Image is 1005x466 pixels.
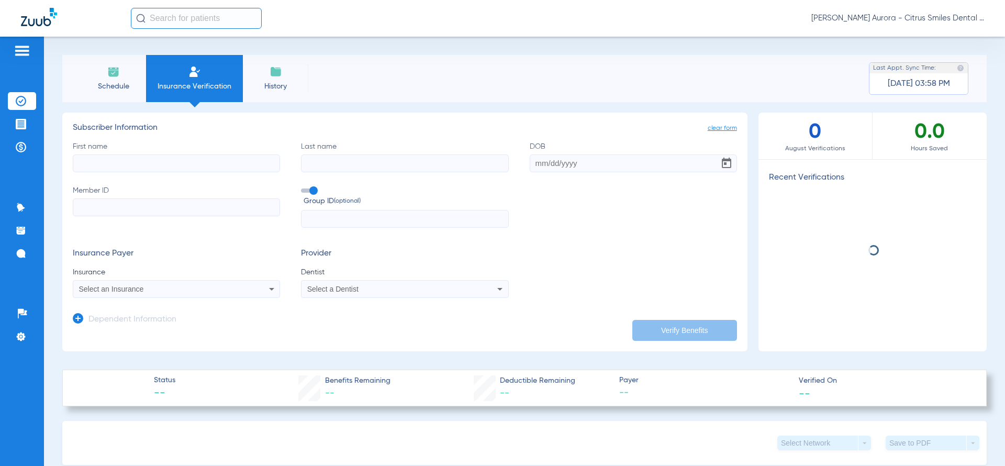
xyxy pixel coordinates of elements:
[632,320,737,341] button: Verify Benefits
[154,386,175,401] span: --
[758,173,987,183] h3: Recent Verifications
[73,249,280,259] h3: Insurance Payer
[799,387,810,398] span: --
[530,141,737,172] label: DOB
[500,389,509,398] span: --
[334,196,361,207] small: (optional)
[304,196,508,207] span: Group ID
[21,8,57,26] img: Zuub Logo
[73,154,280,172] input: First name
[619,386,790,400] span: --
[301,267,508,278] span: Dentist
[73,123,737,134] h3: Subscriber Information
[88,315,176,325] h3: Dependent Information
[530,154,737,172] input: DOBOpen calendar
[107,65,120,78] img: Schedule
[619,375,790,386] span: Payer
[708,123,737,134] span: clear form
[301,249,508,259] h3: Provider
[79,285,144,293] span: Select an Insurance
[270,65,282,78] img: History
[154,375,175,386] span: Status
[301,141,508,172] label: Last name
[325,389,334,398] span: --
[873,63,936,73] span: Last Appt. Sync Time:
[957,64,964,72] img: last sync help info
[136,14,146,23] img: Search Icon
[811,13,984,24] span: [PERSON_NAME] Aurora - Citrus Smiles Dental Studio
[154,81,235,92] span: Insurance Verification
[953,416,1005,466] iframe: Chat Widget
[307,285,359,293] span: Select a Dentist
[251,81,300,92] span: History
[758,143,872,154] span: August Verifications
[758,113,873,159] div: 0
[188,65,201,78] img: Manual Insurance Verification
[888,79,950,89] span: [DATE] 03:58 PM
[73,185,280,228] label: Member ID
[131,8,262,29] input: Search for patients
[500,375,575,386] span: Deductible Remaining
[716,153,737,174] button: Open calendar
[799,375,969,386] span: Verified On
[301,154,508,172] input: Last name
[73,267,280,278] span: Insurance
[14,45,30,57] img: hamburger-icon
[73,141,280,172] label: First name
[73,198,280,216] input: Member ID
[325,375,390,386] span: Benefits Remaining
[873,143,987,154] span: Hours Saved
[88,81,138,92] span: Schedule
[873,113,987,159] div: 0.0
